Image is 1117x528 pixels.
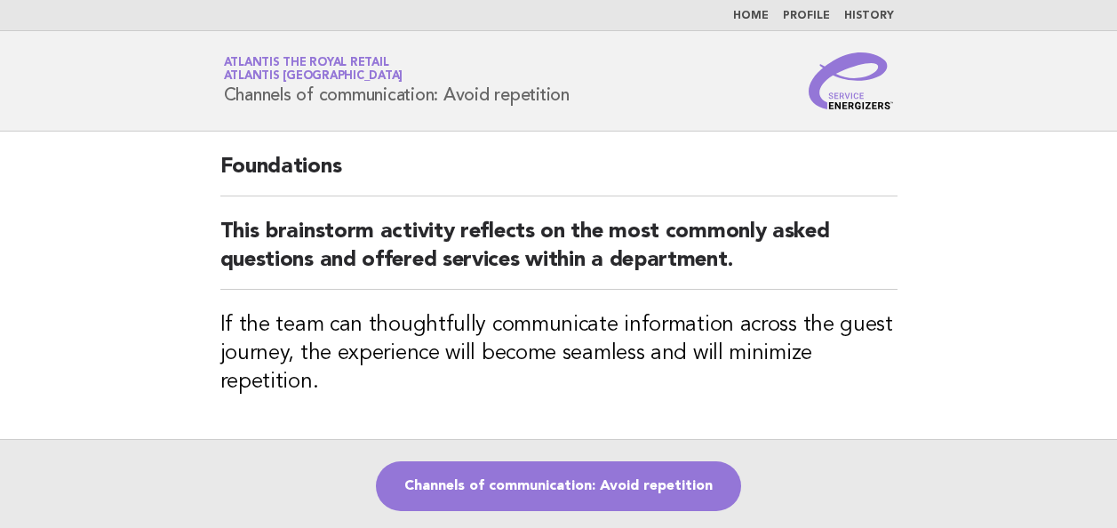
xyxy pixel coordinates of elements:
h1: Channels of communication: Avoid repetition [224,58,570,104]
a: Home [733,11,769,21]
a: Profile [783,11,830,21]
a: History [844,11,894,21]
h3: If the team can thoughtfully communicate information across the guest journey, the experience wil... [220,311,898,396]
h2: Foundations [220,153,898,196]
a: Atlantis The Royal RetailAtlantis [GEOGRAPHIC_DATA] [224,57,403,82]
h2: This brainstorm activity reflects on the most commonly asked questions and offered services withi... [220,218,898,290]
img: Service Energizers [809,52,894,109]
span: Atlantis [GEOGRAPHIC_DATA] [224,71,403,83]
a: Channels of communication: Avoid repetition [376,461,741,511]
